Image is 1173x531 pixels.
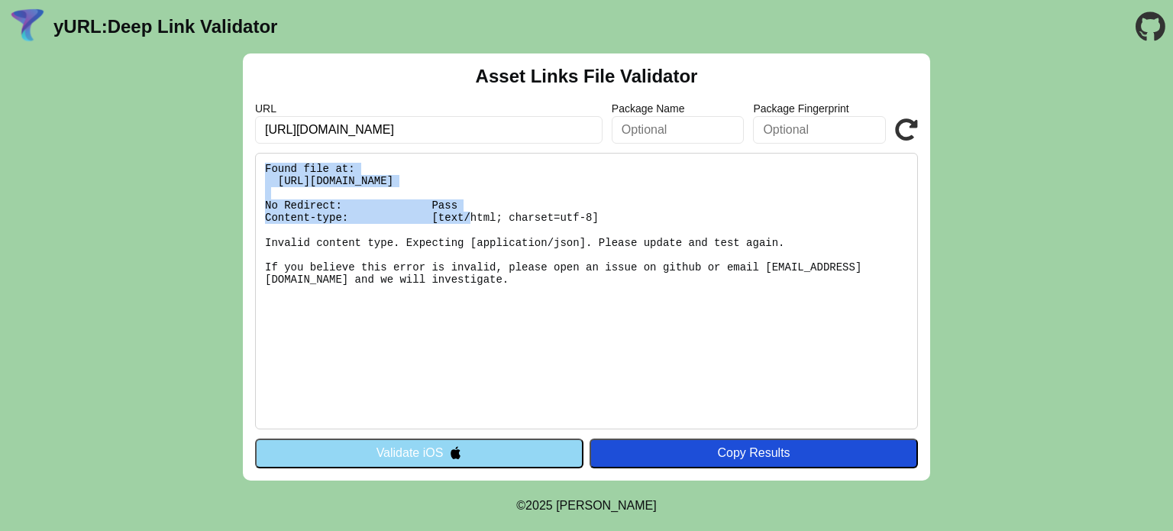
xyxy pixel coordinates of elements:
button: Validate iOS [255,439,583,468]
button: Copy Results [590,439,918,468]
footer: © [516,481,656,531]
pre: Found file at: [URL][DOMAIN_NAME] No Redirect: Pass Content-type: [text/html; charset=utf-8] Inva... [255,153,918,429]
img: yURL Logo [8,7,47,47]
label: URL [255,102,603,115]
label: Package Fingerprint [753,102,886,115]
h2: Asset Links File Validator [476,66,698,87]
div: Copy Results [597,446,910,460]
label: Package Name [612,102,745,115]
input: Required [255,116,603,144]
a: yURL:Deep Link Validator [53,16,277,37]
a: Michael Ibragimchayev's Personal Site [556,499,657,512]
img: appleIcon.svg [449,446,462,459]
span: 2025 [525,499,553,512]
input: Optional [612,116,745,144]
input: Optional [753,116,886,144]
